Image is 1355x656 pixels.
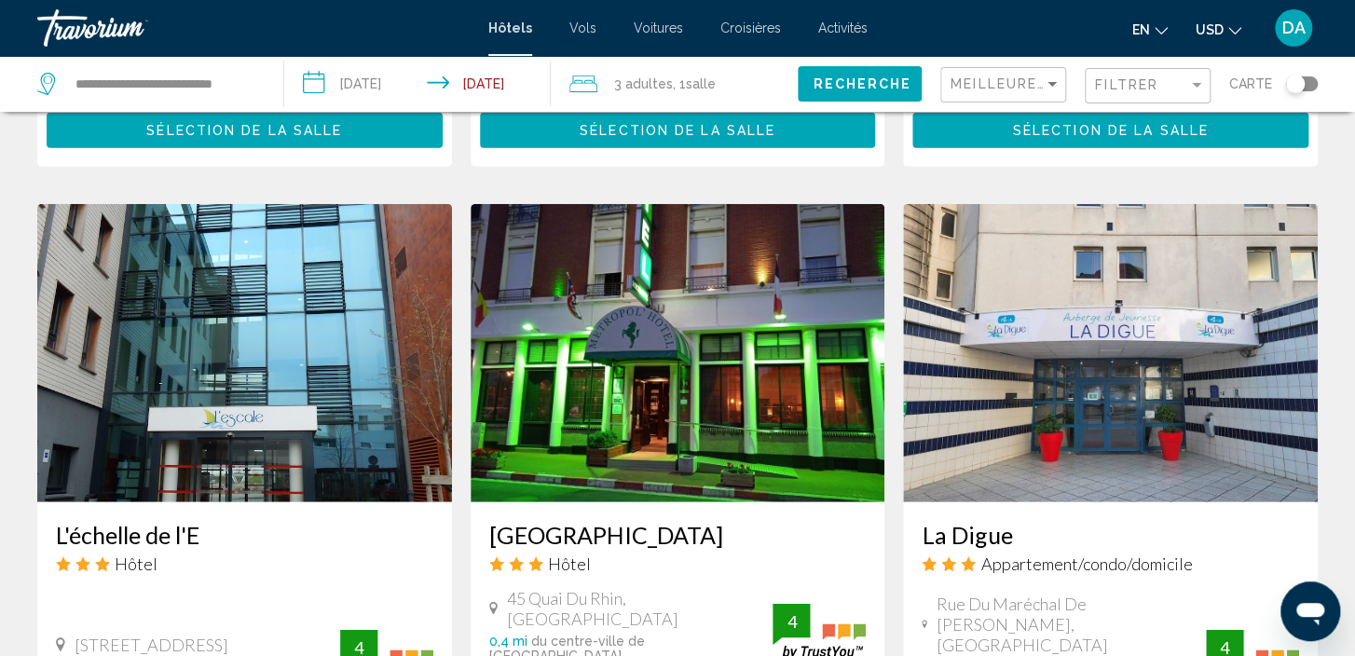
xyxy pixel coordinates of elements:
[47,113,443,147] button: Sélection de la salle
[37,204,452,502] img: Image de l'
[480,113,876,147] button: Sélection de la salle
[922,521,1299,549] a: La Digue
[720,20,781,35] a: Croisières
[75,635,228,655] span: [STREET_ADDRESS]
[480,117,876,138] a: Sélection de la salle
[489,553,867,574] div: Hôtel 3 étoiles
[284,56,550,112] button: Date d'arrivée: 17 août 2025 Date de départ: 20 août 2025
[489,521,867,549] a: [GEOGRAPHIC_DATA]
[580,124,775,139] span: Sélection de la salle
[115,553,157,574] span: Hôtel
[56,521,433,549] a: L'échelle de l'E
[548,553,591,574] span: Hôtel
[1196,16,1241,43] button: Changement de monnaie
[818,20,868,35] a: Activités
[1132,22,1150,37] span: en
[798,66,922,101] button: Recherche
[634,20,683,35] a: Voitures
[489,634,527,649] span: 0,4 mi
[937,594,1206,655] span: Rue Du Maréchal de [PERSON_NAME], [GEOGRAPHIC_DATA]
[813,77,911,92] span: Recherche
[56,553,433,574] div: Hôtel 3 étoiles
[625,76,673,91] span: adultes
[903,204,1318,502] img: Image de l'
[569,20,596,35] a: Vols
[507,588,773,629] span: 45 Quai Du Rhin, [GEOGRAPHIC_DATA]
[951,76,1115,91] span: Meilleures offres
[1269,8,1318,48] button: Menu utilisateur
[980,553,1192,574] span: Appartement/condo/domicile
[551,56,798,112] button: Voyageurs: 3 adultes, 0 enfant
[488,20,532,35] a: Hôtels
[1280,581,1340,641] iframe: Button to launch messaging window
[1229,71,1272,97] span: Carte
[471,204,885,502] img: Image de l'
[673,71,716,97] span: , 1
[47,117,443,138] a: Sélection de la salle
[37,9,470,47] a: Travorium
[1095,77,1158,92] span: Filtrer
[912,117,1308,138] a: Sélection de la salle
[1132,16,1168,43] button: Changer de langue
[1272,75,1318,92] button: Toggle map
[922,553,1299,574] div: Appartement 3 étoiles
[146,124,342,139] span: Sélection de la salle
[614,71,673,97] span: 3
[686,76,716,91] span: salle
[1085,67,1211,105] button: Filtrer
[951,77,1061,93] mat-select: Trier par
[912,113,1308,147] button: Sélection de la salle
[1196,22,1224,37] span: USD
[1013,124,1209,139] span: Sélection de la salle
[1282,19,1306,37] span: DA
[773,610,810,633] div: 4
